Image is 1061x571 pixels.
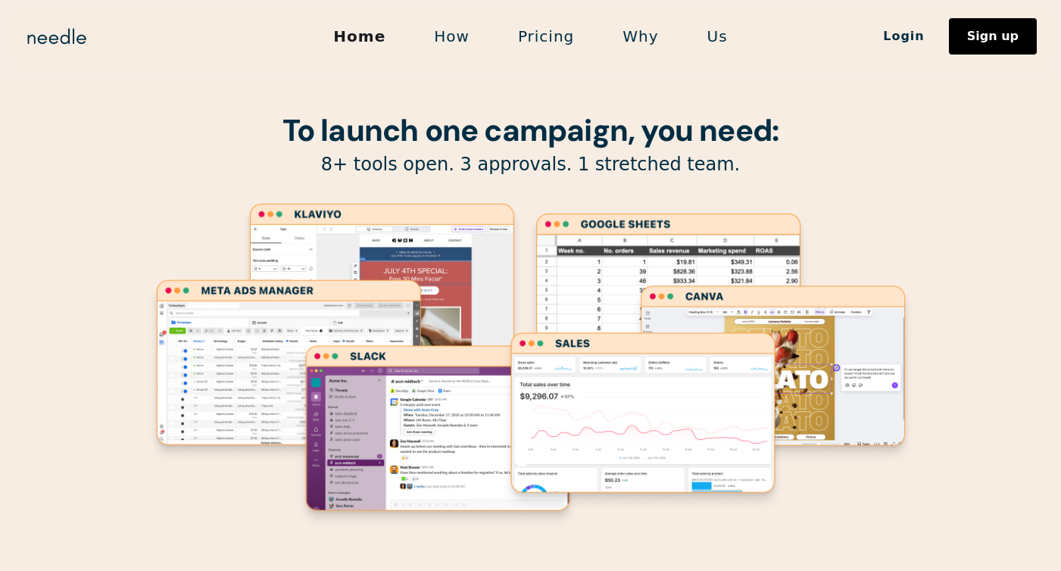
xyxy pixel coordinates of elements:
a: Us [683,20,752,52]
a: Home [309,20,410,52]
a: Pricing [494,20,598,52]
a: Why [598,20,682,52]
p: 8+ tools open. 3 approvals. 1 stretched team. [145,153,917,176]
div: Sign up [967,30,1019,42]
a: Sign up [949,18,1037,55]
strong: To launch one campaign, you need: [282,111,779,150]
a: How [410,20,494,52]
a: Login [859,23,949,49]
